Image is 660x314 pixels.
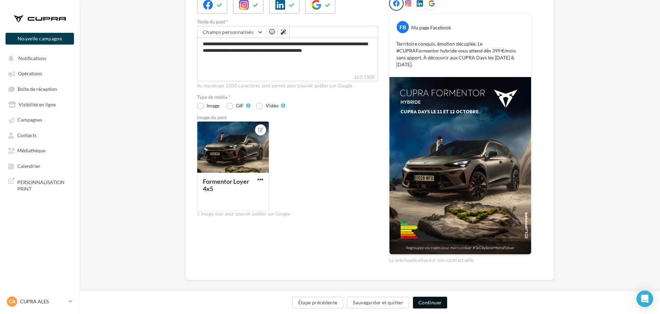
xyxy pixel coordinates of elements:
span: PERSONNALISATION PRINT [17,178,71,192]
div: FB [397,21,409,33]
span: Médiathèque [17,148,46,154]
div: La prévisualisation est non-contractuelle [389,255,531,264]
a: PERSONNALISATION PRINT [4,175,75,195]
a: Calendrier [4,160,75,172]
a: Médiathèque [4,144,75,156]
a: Contacts [4,129,75,141]
button: Sauvegarder et quitter [347,297,409,308]
label: 167/1500 [197,74,378,81]
a: Opérations [4,67,75,79]
div: Open Intercom Messenger [637,291,653,307]
span: Opérations [18,71,42,77]
div: Formentor Loyer 4x5 [203,178,249,192]
span: Visibilité en ligne [19,102,56,107]
div: Image [207,103,219,108]
div: 1 image max pour pouvoir publier sur Google [197,211,378,217]
div: Au maximum 1500 caractères sont permis pour pouvoir publier sur Google [197,83,378,89]
span: Boîte de réception [18,86,57,92]
div: GIF [236,103,244,108]
span: Notifications [18,55,46,61]
button: Étape précédente [292,297,343,308]
label: Texte du post * [197,19,378,24]
a: CA CUPRA ALES [6,295,74,308]
span: Campagnes [17,117,42,123]
span: CA [9,298,16,305]
a: Campagnes [4,113,75,126]
button: Champs personnalisés [197,26,266,38]
button: Nouvelle campagne [6,33,74,45]
button: Continuer [413,297,447,308]
a: Boîte de réception [4,83,75,95]
a: Visibilité en ligne [4,98,75,111]
div: Image du post [197,115,378,120]
p: Territoire conquis, émotion décuplée. Le #CUPRAFormentor hybride vous attend dès 399 €/mois sans ... [396,40,524,68]
div: Ma page Facebook [411,24,451,31]
button: Notifications [4,52,73,64]
div: Vidéo [266,103,279,108]
p: CUPRA ALES [20,298,66,305]
span: Calendrier [17,163,40,169]
span: Contacts [17,132,37,138]
label: Type de média * [197,95,378,99]
span: Champs personnalisés [203,29,253,35]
